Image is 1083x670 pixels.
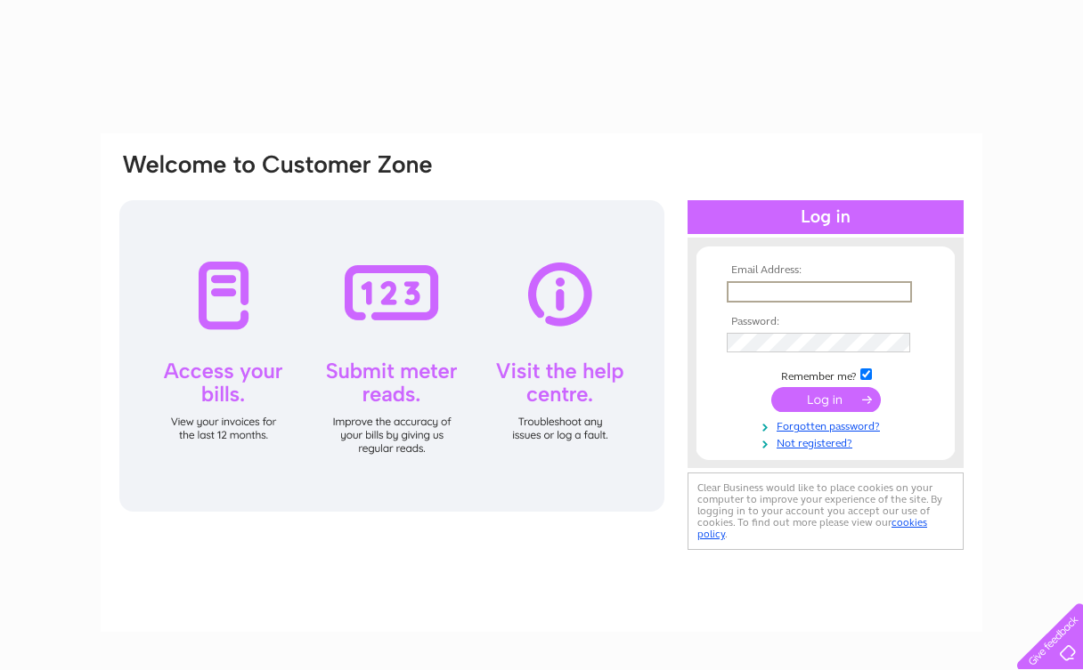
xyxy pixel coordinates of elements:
a: cookies policy [697,516,927,540]
div: Clear Business would like to place cookies on your computer to improve your experience of the sit... [688,472,964,550]
th: Password: [722,316,929,328]
td: Remember me? [722,366,929,383]
th: Email Address: [722,264,929,277]
input: Submit [771,387,881,412]
a: Not registered? [727,433,929,450]
a: Forgotten password? [727,416,929,433]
